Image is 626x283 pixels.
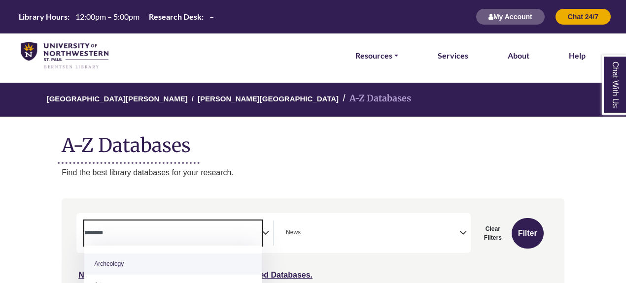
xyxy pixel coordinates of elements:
[476,12,545,21] a: My Account
[555,12,611,21] a: Chat 24/7
[15,11,218,21] table: Hours Today
[355,49,398,62] a: Resources
[282,228,301,237] li: News
[555,8,611,25] button: Chat 24/7
[84,230,262,238] textarea: Search
[477,218,509,249] button: Clear Filters
[339,92,411,106] li: A-Z Databases
[84,253,261,275] li: Archeology
[476,8,545,25] button: My Account
[303,230,307,238] textarea: Search
[62,166,564,179] p: Find the best library databases for your research.
[145,11,204,22] th: Research Desk:
[47,93,188,103] a: [GEOGRAPHIC_DATA][PERSON_NAME]
[62,83,564,117] nav: breadcrumb
[438,49,468,62] a: Services
[508,49,529,62] a: About
[78,271,313,279] a: Not sure where to start? Check our Recommended Databases.
[198,93,339,103] a: [PERSON_NAME][GEOGRAPHIC_DATA]
[15,11,218,23] a: Hours Today
[62,126,564,157] h1: A-Z Databases
[75,12,139,21] span: 12:00pm – 5:00pm
[209,12,214,21] span: –
[569,49,586,62] a: Help
[21,42,108,69] img: library_home
[15,11,70,22] th: Library Hours:
[286,228,301,237] span: News
[512,218,544,249] button: Submit for Search Results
